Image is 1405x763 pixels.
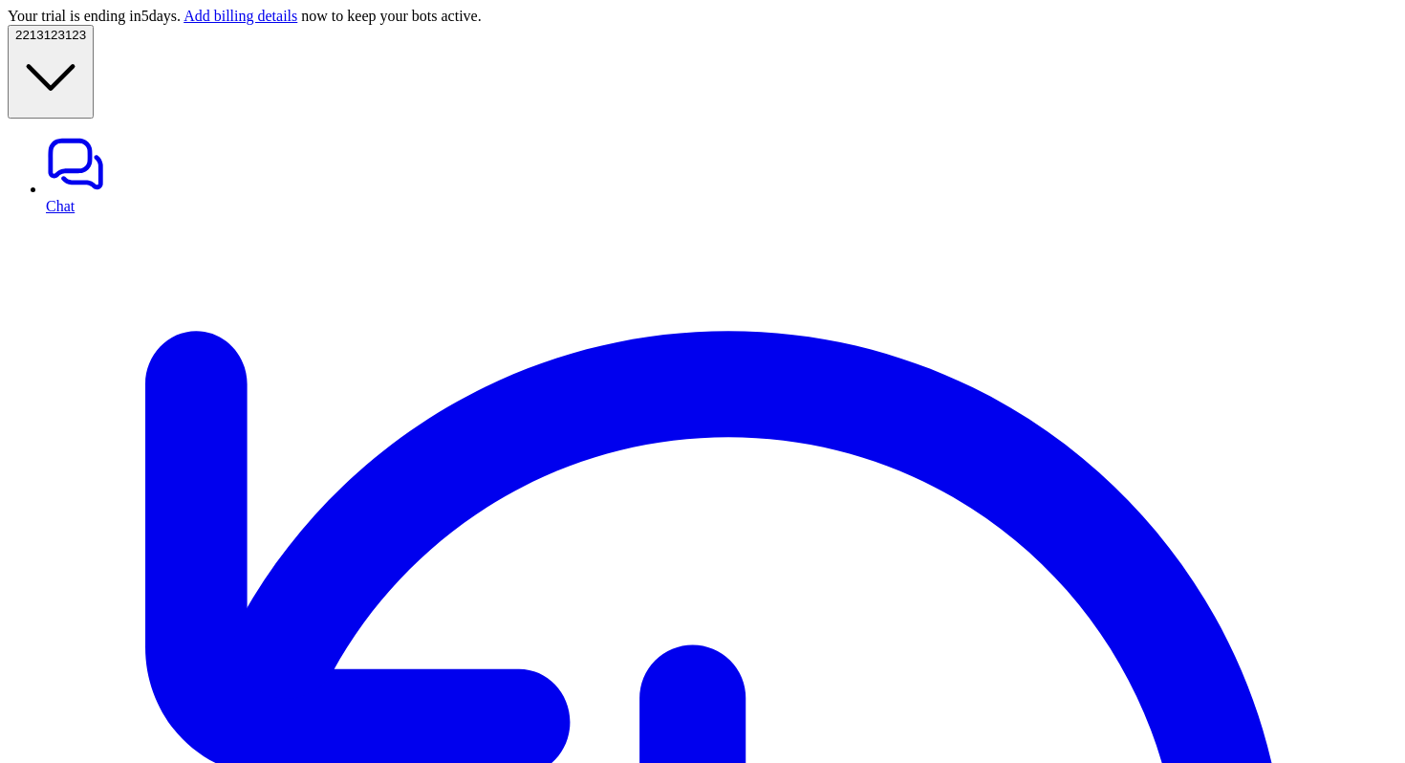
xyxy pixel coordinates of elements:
button: 2213123123 [8,25,94,119]
div: Your trial is ending in 5 days. now to keep your bots active. [8,8,1397,25]
a: Add billing details [184,8,297,24]
a: Chat [46,134,1397,214]
span: 2 [15,28,22,42]
span: 213123123 [22,28,86,42]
